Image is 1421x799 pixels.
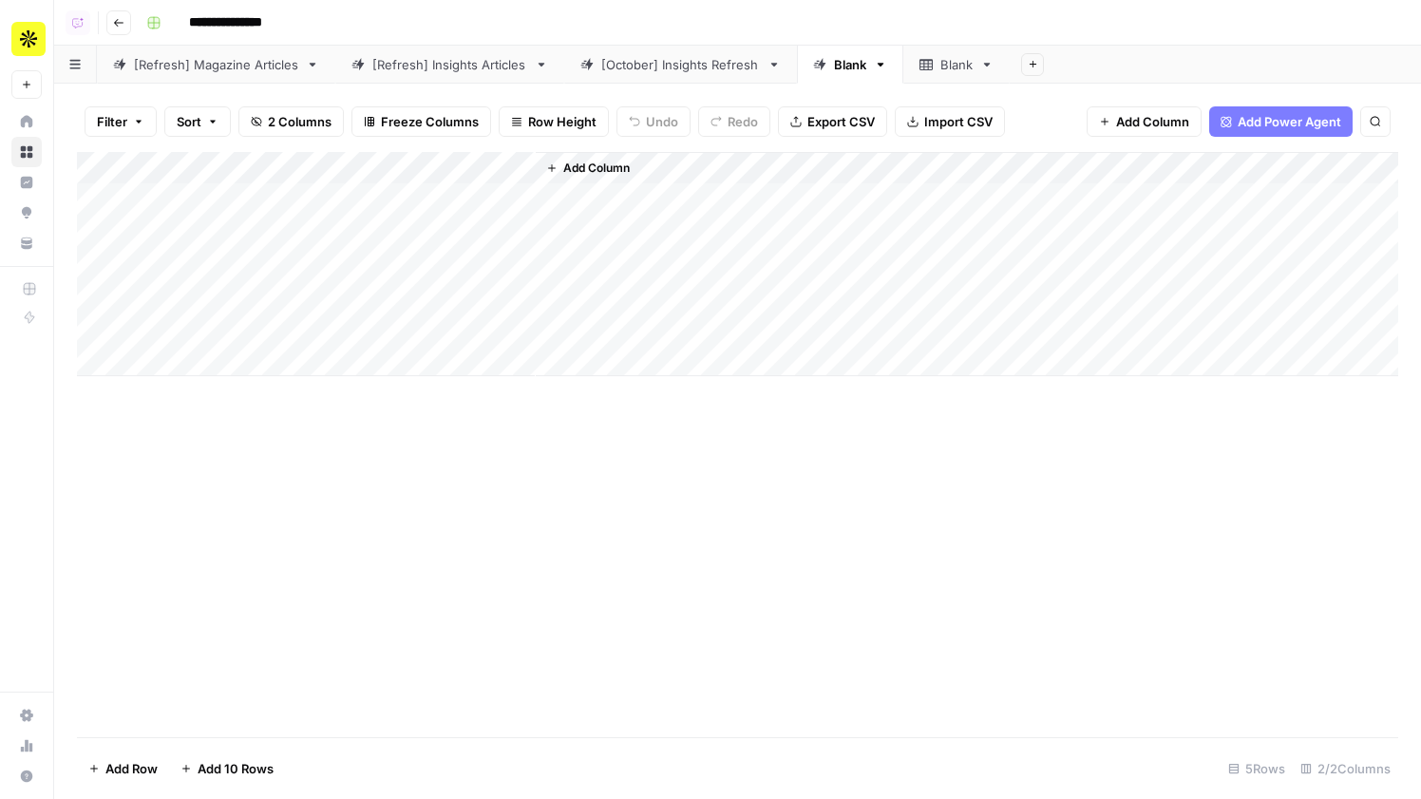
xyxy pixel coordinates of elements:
[778,106,887,137] button: Export CSV
[134,55,298,74] div: [Refresh] Magazine Articles
[11,22,46,56] img: Apollo Logo
[895,106,1005,137] button: Import CSV
[11,761,42,791] button: Help + Support
[164,106,231,137] button: Sort
[97,112,127,131] span: Filter
[177,112,201,131] span: Sort
[77,753,169,784] button: Add Row
[563,160,630,177] span: Add Column
[381,112,479,131] span: Freeze Columns
[1116,112,1189,131] span: Add Column
[924,112,993,131] span: Import CSV
[1221,753,1293,784] div: 5 Rows
[499,106,609,137] button: Row Height
[807,112,875,131] span: Export CSV
[646,112,678,131] span: Undo
[11,106,42,137] a: Home
[335,46,564,84] a: [Refresh] Insights Articles
[834,55,866,74] div: Blank
[1087,106,1202,137] button: Add Column
[940,55,973,74] div: Blank
[268,112,332,131] span: 2 Columns
[85,106,157,137] button: Filter
[1209,106,1353,137] button: Add Power Agent
[11,731,42,761] a: Usage
[11,137,42,167] a: Browse
[11,700,42,731] a: Settings
[728,112,758,131] span: Redo
[169,753,285,784] button: Add 10 Rows
[372,55,527,74] div: [Refresh] Insights Articles
[616,106,691,137] button: Undo
[198,759,274,778] span: Add 10 Rows
[105,759,158,778] span: Add Row
[11,198,42,228] a: Opportunities
[698,106,770,137] button: Redo
[1238,112,1341,131] span: Add Power Agent
[601,55,760,74] div: [October] Insights Refresh
[528,112,597,131] span: Row Height
[351,106,491,137] button: Freeze Columns
[564,46,797,84] a: [October] Insights Refresh
[539,156,637,181] button: Add Column
[11,167,42,198] a: Insights
[797,46,903,84] a: Blank
[11,228,42,258] a: Your Data
[97,46,335,84] a: [Refresh] Magazine Articles
[11,15,42,63] button: Workspace: Apollo
[1293,753,1398,784] div: 2/2 Columns
[238,106,344,137] button: 2 Columns
[903,46,1010,84] a: Blank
